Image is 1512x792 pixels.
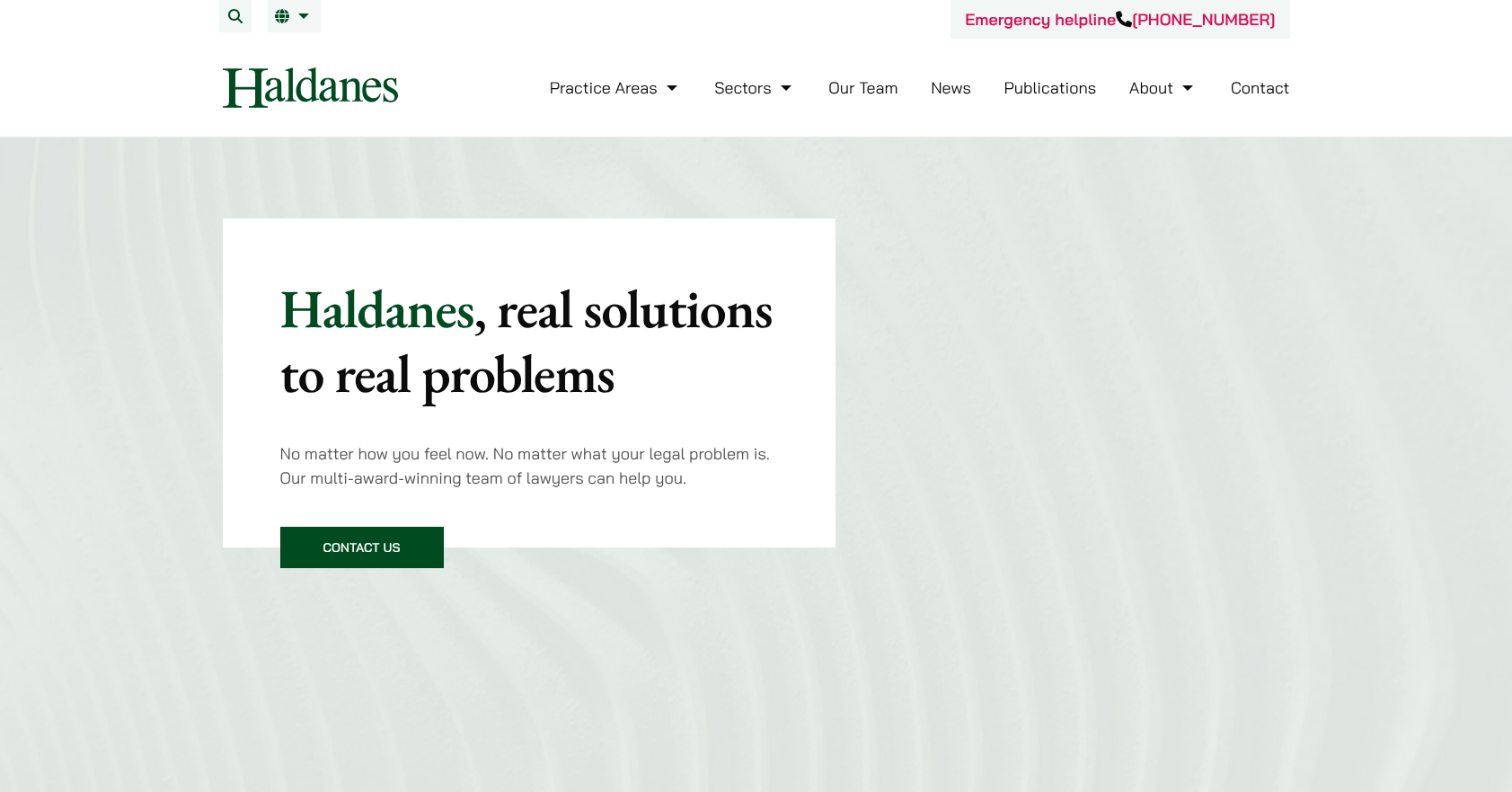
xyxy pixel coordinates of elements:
[550,77,682,98] a: Practice Areas
[280,527,444,568] a: Contact Us
[275,9,314,23] a: EN
[965,9,1275,30] a: Emergency helpline[PHONE_NUMBER]
[714,77,795,98] a: Sectors
[1129,77,1198,98] a: About
[931,77,971,98] a: News
[280,273,773,408] mark: , real solutions to real problems
[223,67,398,108] img: Logo of Haldanes
[1004,77,1097,98] a: Publications
[1231,77,1290,98] a: Contact
[280,441,779,490] p: No matter how you feel now. No matter what your legal problem is. Our multi-award-winning team of...
[828,77,897,98] a: Our Team
[280,276,779,405] p: Haldanes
